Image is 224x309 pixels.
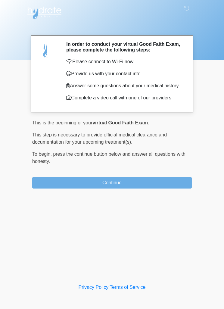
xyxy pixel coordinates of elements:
span: This is the beginning of your [32,120,92,125]
img: Hydrate IV Bar - Scottsdale Logo [26,5,62,20]
img: Agent Avatar [37,41,55,59]
strong: virtual Good Faith Exam [92,120,148,125]
p: Complete a video call with one of our providers [66,94,183,101]
a: Privacy Policy [79,285,109,290]
span: . [148,120,149,125]
p: Provide us with your contact info [66,70,183,77]
a: | [108,285,110,290]
p: Answer some questions about your medical history [66,82,183,89]
span: press the continue button below and answer all questions with honesty. [32,151,185,164]
h2: In order to conduct your virtual Good Faith Exam, please complete the following steps: [66,41,183,53]
span: This step is necessary to provide official medical clearance and documentation for your upcoming ... [32,132,167,145]
a: Terms of Service [110,285,145,290]
span: To begin, [32,151,53,157]
p: Please connect to Wi-Fi now [66,58,183,65]
h1: ‎ ‎ ‎ [28,22,196,33]
button: Continue [32,177,192,189]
